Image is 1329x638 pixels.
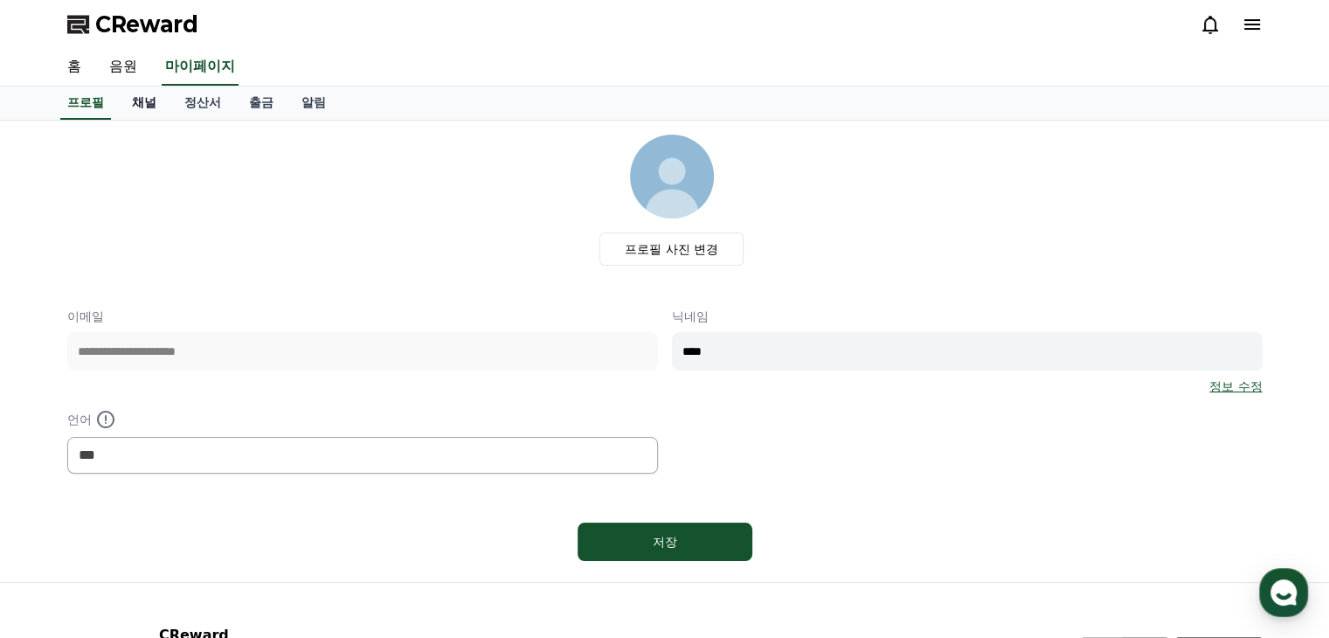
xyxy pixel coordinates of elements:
[95,49,151,86] a: 음원
[118,87,170,120] a: 채널
[235,87,287,120] a: 출금
[115,493,225,537] a: 대화
[599,232,744,266] label: 프로필 사진 변경
[60,87,111,120] a: 프로필
[225,493,336,537] a: 설정
[630,135,714,218] img: profile_image
[67,308,658,325] p: 이메일
[578,523,752,561] button: 저장
[270,519,291,533] span: 설정
[287,87,340,120] a: 알림
[67,10,198,38] a: CReward
[95,10,198,38] span: CReward
[613,533,717,551] div: 저장
[1209,378,1262,395] a: 정보 수정
[160,520,181,534] span: 대화
[5,493,115,537] a: 홈
[53,49,95,86] a: 홈
[67,409,658,430] p: 언어
[170,87,235,120] a: 정산서
[55,519,66,533] span: 홈
[672,308,1263,325] p: 닉네임
[162,49,239,86] a: 마이페이지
